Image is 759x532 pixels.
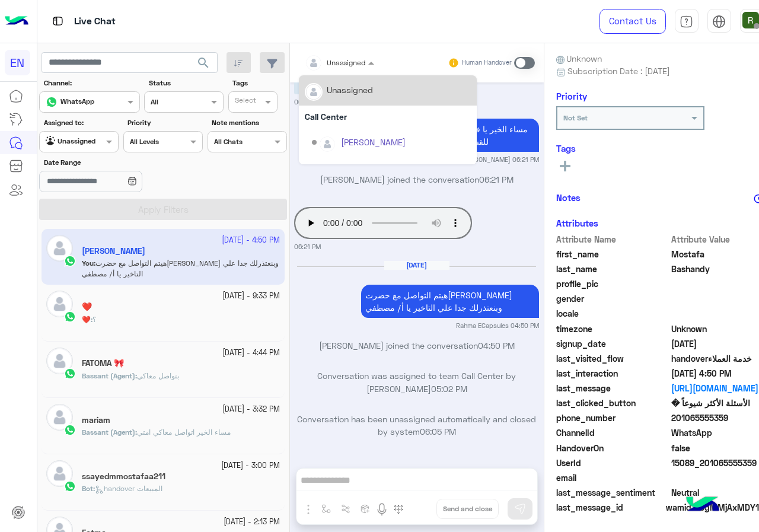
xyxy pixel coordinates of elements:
span: first_name [556,248,669,260]
span: locale [556,307,669,320]
span: phone_number [556,412,669,424]
b: : [82,371,137,380]
p: [PERSON_NAME] joined the conversation [294,173,539,186]
h5: ❤️ [82,302,92,312]
p: Conversation was assigned to team Call Center by [PERSON_NAME] [294,369,539,395]
img: WhatsApp [64,311,76,323]
span: Attribute Name [556,233,669,246]
img: defaultAdmin.png [46,460,73,487]
span: Unknown [556,52,602,65]
img: hulul-logo.png [682,485,723,526]
button: Send and close [436,499,499,519]
small: [DATE] - 2:13 PM [224,517,280,528]
small: Rahma ECapsules 04:50 PM [456,321,539,330]
img: WhatsApp [64,424,76,436]
h6: Notes [556,192,581,203]
span: HandoverOn [556,442,669,454]
img: defaultAdmin.png [46,291,73,317]
img: WhatsApp [64,480,76,492]
small: [DATE] - 3:00 PM [221,460,280,472]
span: بتواصل معاكي [137,371,179,380]
label: Note mentions [212,117,285,128]
p: [PERSON_NAME] joined the conversation [294,339,539,352]
span: profile_pic [556,278,669,290]
span: Bassant (Agent) [82,371,135,380]
span: signup_date [556,337,669,350]
img: tab [50,14,65,28]
b: : [82,315,93,324]
small: [DATE] - 4:44 PM [222,348,280,359]
h6: Priority [556,91,587,101]
h5: FATOMA 🎀 [82,358,124,368]
a: tab [675,9,699,34]
label: Date Range [44,157,202,168]
small: [PERSON_NAME] 06:21 PM [461,155,539,164]
span: ChannelId [556,426,669,439]
div: EN [5,50,30,75]
span: last_message_id [556,501,664,514]
span: ؟ [93,315,96,324]
ng-dropdown-panel: Options list [299,75,477,164]
span: Unassigned [327,58,365,67]
small: 06:21 PM [294,242,321,251]
h6: [DATE] [384,261,449,269]
small: 06:03 PM [294,97,322,107]
span: handover المبيعات [95,484,162,493]
img: tab [712,15,726,28]
p: 1/10/2025, 6:03 PM [294,74,379,94]
img: Logo [5,9,28,34]
img: defaultAdmin.png [306,84,321,100]
img: defaultAdmin.png [320,136,335,152]
span: last_interaction [556,367,669,380]
span: Bot [82,484,93,493]
a: Contact Us [599,9,666,34]
img: userImage [742,12,759,28]
div: Unassigned [327,84,373,96]
span: timezone [556,323,669,335]
img: defaultAdmin.png [46,348,73,374]
label: Tags [232,78,285,88]
span: 05:02 PM [431,384,467,394]
span: gender [556,292,669,305]
img: WhatsApp [64,368,76,380]
button: Apply Filters [39,199,287,220]
span: email [556,472,669,484]
h5: ssayedmmostafaa211 [82,472,165,482]
label: Priority [127,117,201,128]
small: [DATE] - 3:32 PM [222,404,280,415]
label: Assigned to: [44,117,117,128]
button: search [189,52,218,78]
span: ❤️ [82,315,91,324]
h5: mariam [82,415,110,425]
span: UserId [556,457,669,469]
b: : [82,428,137,437]
p: Conversation has been unassigned automatically and closed by system [294,413,539,438]
small: Human Handover [462,58,512,68]
div: Select [233,95,256,109]
span: last_message [556,382,669,394]
h6: Attributes [556,218,598,228]
span: 06:05 PM [420,426,456,437]
b: Not Set [563,113,588,122]
small: [DATE] - 9:33 PM [222,291,280,302]
label: Channel: [44,78,139,88]
span: last_clicked_button [556,397,669,409]
span: last_visited_flow [556,352,669,365]
audio: Your browser does not support the audio tag. [294,207,472,239]
span: Subscription Date : [DATE] [567,65,670,77]
span: search [196,56,211,70]
b: : [82,484,95,493]
span: مساء الخير اتواصل معاكي امتي [137,428,231,437]
div: [PERSON_NAME] [341,136,406,148]
div: Call Center [299,106,477,128]
p: Live Chat [74,14,116,30]
p: 2/10/2025, 4:50 PM [361,285,539,318]
span: Bassant (Agent) [82,428,135,437]
label: Status [149,78,222,88]
span: 06:21 PM [479,174,514,184]
span: last_message_sentiment [556,486,669,499]
span: last_name [556,263,669,275]
img: defaultAdmin.png [46,404,73,431]
span: 04:50 PM [478,340,515,351]
img: tab [680,15,693,28]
